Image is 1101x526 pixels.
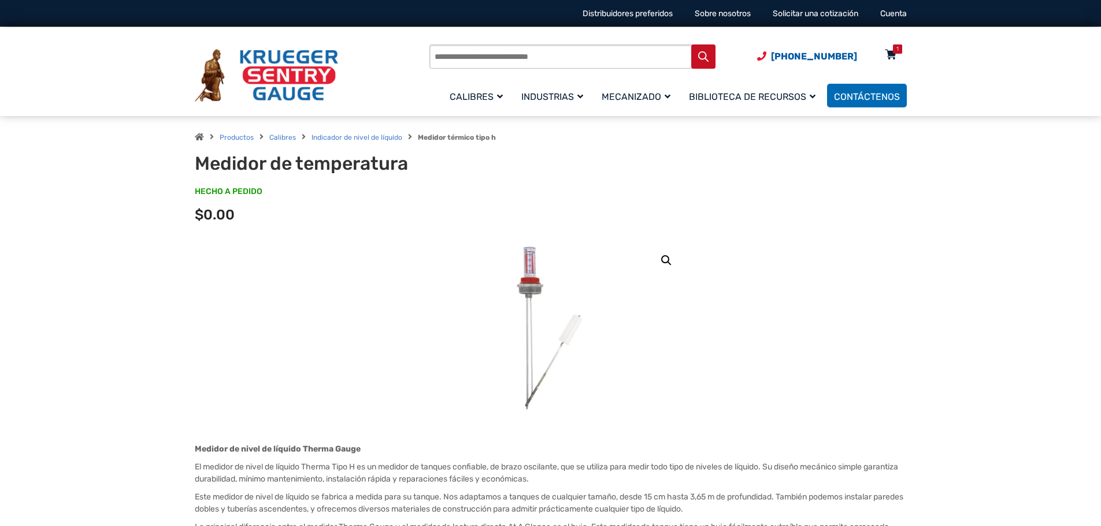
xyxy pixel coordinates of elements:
[443,82,514,109] a: Calibres
[514,82,595,109] a: Industrias
[682,82,827,109] a: Biblioteca de recursos
[195,152,408,174] font: Medidor de temperatura
[827,84,907,107] a: Contáctenos
[773,9,858,18] a: Solicitar una cotización
[195,492,903,514] font: Este medidor de nivel de líquido se fabrica a medida para su tanque. Nos adaptamos a tanques de c...
[880,9,907,18] a: Cuenta
[695,9,751,18] a: Sobre nosotros
[195,186,262,196] font: HECHO A PEDIDO
[757,49,857,64] a: Número de teléfono (920) 434-8860
[771,51,857,62] font: [PHONE_NUMBER]
[595,82,682,109] a: Mecanizado
[896,46,899,53] font: 1
[583,9,673,18] a: Distribuidores preferidos
[418,133,496,141] font: Medidor térmico tipo h
[602,91,661,102] font: Mecanizado
[656,250,677,271] a: Ver galería de imágenes en pantalla completa
[450,91,494,102] font: Calibres
[521,91,574,102] font: Industrias
[312,133,402,141] a: Indicador de nivel de líquido
[195,462,898,484] font: El medidor de nivel de líquido Therma Tipo H es un medidor de tanques confiable, de brazo oscilan...
[195,444,361,454] font: Medidor de nivel de líquido Therma Gauge
[220,133,254,141] a: Productos
[689,91,806,102] font: Biblioteca de recursos
[195,207,235,223] font: $0.00
[834,91,900,102] font: Contáctenos
[269,133,296,141] a: Calibres
[195,49,338,102] img: Medidor centinela Krueger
